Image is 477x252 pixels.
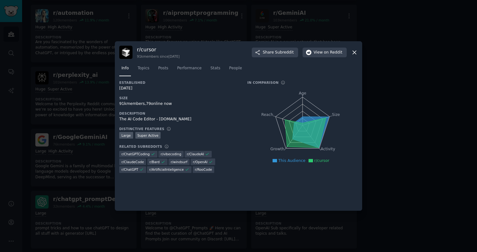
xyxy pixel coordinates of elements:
[324,50,342,55] span: on Reddit
[161,152,181,156] span: r/ vibecoding
[247,80,279,85] h3: In Comparison
[193,160,207,164] span: r/ OpenAI
[119,144,162,149] h3: Related Subreddits
[121,152,150,156] span: r/ ChatGPTCoding
[227,63,244,76] a: People
[263,50,294,55] span: Share
[321,147,335,152] tspan: Activity
[119,117,238,122] div: The AI Code Editor - [DOMAIN_NAME]
[270,147,284,152] tspan: Growth
[119,86,238,91] div: [DATE]
[119,127,164,131] h3: Distinctive Features
[210,66,220,71] span: Stats
[119,63,131,76] a: Info
[314,158,329,163] span: r/cursor
[208,63,222,76] a: Stats
[135,63,151,76] a: Topics
[119,96,238,100] h3: Size
[121,66,129,71] span: Info
[175,63,204,76] a: Performance
[119,101,238,107] div: 91k members, 79 online now
[229,66,242,71] span: People
[137,54,180,59] div: 91k members since [DATE]
[119,132,133,139] div: Large
[275,50,294,55] span: Subreddit
[303,48,347,58] button: Viewon Reddit
[119,80,238,85] h3: Established
[137,46,180,53] h3: r/ cursor
[119,111,238,116] h3: Description
[332,112,340,117] tspan: Size
[299,91,306,95] tspan: Age
[278,158,305,163] span: This Audience
[314,50,342,55] span: View
[119,46,132,59] img: cursor
[158,66,168,71] span: Posts
[187,152,204,156] span: r/ ClaudeAI
[177,66,202,71] span: Performance
[121,160,144,164] span: r/ ClaudeCode
[149,167,184,172] span: r/ ArtificialInteligence
[150,160,160,164] span: r/ Bard
[135,132,161,139] div: Super Active
[171,160,187,164] span: r/ windsurf
[156,63,170,76] a: Posts
[195,167,212,172] span: r/ RooCode
[138,66,149,71] span: Topics
[252,48,298,58] button: ShareSubreddit
[121,167,138,172] span: r/ ChatGPT
[261,112,273,117] tspan: Reach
